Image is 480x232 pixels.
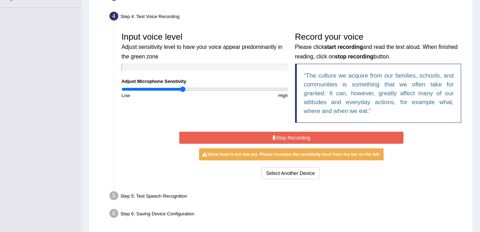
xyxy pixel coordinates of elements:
button: Stop Recording [179,132,403,144]
q: The culture we acquire from our families, schools, and communities is something that we often tak... [304,72,454,114]
h3: Record your voice [295,32,462,60]
div: Step 4: Test Voice Recording [106,10,469,25]
small: Please click and read the text aloud. When finished reading, click on button. [295,44,458,59]
div: Step 5: Test Speech Recognition [106,189,469,205]
b: stop recording [335,53,373,60]
h3: Input voice level [122,32,288,60]
b: start recording [324,44,363,50]
small: Adjust sensitivity level to have your voice appear predominantly in the green zone [122,44,282,59]
div: High [205,92,292,99]
div: Voice level is too low yet. Please increase the sensitivity level from the bar on the left. [199,148,384,160]
button: Select Another Device [261,167,320,179]
label: Adjust Microphone Senstivity [122,78,186,85]
div: Step 6: Saving Device Configuration [106,207,469,222]
div: Low [118,92,205,99]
